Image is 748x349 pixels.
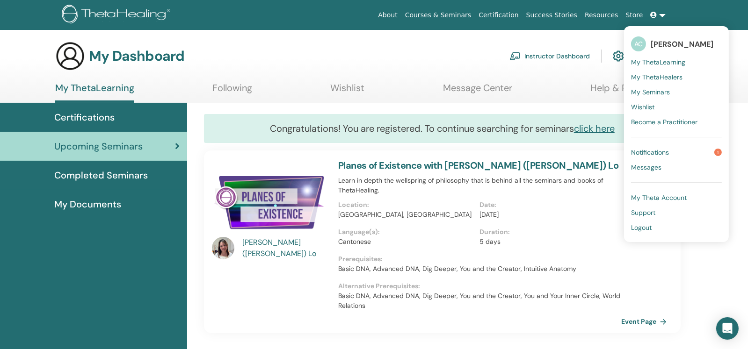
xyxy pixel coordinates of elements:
[613,48,624,64] img: cog.svg
[509,46,590,66] a: Instructor Dashboard
[54,139,143,153] span: Upcoming Seminars
[338,281,621,291] p: Alternative Prerequisites :
[590,82,666,100] a: Help & Resources
[509,52,521,60] img: chalkboard-teacher.svg
[401,7,475,24] a: Courses & Seminars
[631,208,655,217] span: Support
[523,7,581,24] a: Success Stories
[631,100,722,114] a: Wishlist
[631,33,722,55] a: AC[PERSON_NAME]
[631,58,685,66] span: My ThetaLearning
[714,149,722,156] span: 1
[338,210,474,220] p: [GEOGRAPHIC_DATA], [GEOGRAPHIC_DATA]
[479,210,616,220] p: [DATE]
[212,82,252,100] a: Following
[54,168,148,182] span: Completed Seminars
[54,110,115,124] span: Certifications
[631,190,722,205] a: My Theta Account
[651,39,713,49] span: [PERSON_NAME]
[581,7,622,24] a: Resources
[622,7,647,24] a: Store
[479,200,616,210] p: Date :
[62,5,174,26] img: logo.png
[54,197,121,211] span: My Documents
[212,160,327,240] img: Planes of Existence
[631,36,646,51] span: AC
[631,148,669,157] span: Notifications
[475,7,522,24] a: Certification
[89,48,184,64] h3: My Dashboard
[631,223,652,232] span: Logout
[55,82,134,103] a: My ThetaLearning
[338,264,621,274] p: Basic DNA, Advanced DNA, Dig Deeper, You and the Creator, Intuitive Anatomy
[374,7,401,24] a: About
[631,118,697,126] span: Become a Practitioner
[338,291,621,311] p: Basic DNA, Advanced DNA, Dig Deeper, You and the Creator, You and Your Inner Circle, World Relations
[338,254,621,264] p: Prerequisites :
[443,82,512,100] a: Message Center
[338,237,474,247] p: Cantonese
[631,145,722,160] a: Notifications1
[631,163,661,171] span: Messages
[55,41,85,71] img: generic-user-icon.jpg
[479,227,616,237] p: Duration :
[716,317,739,340] div: Open Intercom Messenger
[338,176,621,195] p: Learn in depth the wellspring of philosophy that is behind all the seminars and books of ThetaHea...
[242,237,329,259] a: [PERSON_NAME] ([PERSON_NAME]) Lo
[338,159,619,171] a: Planes of Existence with [PERSON_NAME] ([PERSON_NAME]) Lo
[631,193,687,202] span: My Theta Account
[631,220,722,235] a: Logout
[631,160,722,175] a: Messages
[338,200,474,210] p: Location :
[479,237,616,247] p: 5 days
[631,70,722,85] a: My ThetaHealers
[631,114,722,129] a: Become a Practitioner
[631,85,722,100] a: My Seminars
[631,73,683,81] span: My ThetaHealers
[574,122,615,135] a: click here
[204,114,681,143] div: Congratulations! You are registered. To continue searching for seminars
[212,237,234,259] img: default.jpg
[338,227,474,237] p: Language(s) :
[631,55,722,70] a: My ThetaLearning
[331,82,365,100] a: Wishlist
[631,205,722,220] a: Support
[613,46,665,66] a: My Account
[631,88,670,96] span: My Seminars
[621,314,670,328] a: Event Page
[631,103,654,111] span: Wishlist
